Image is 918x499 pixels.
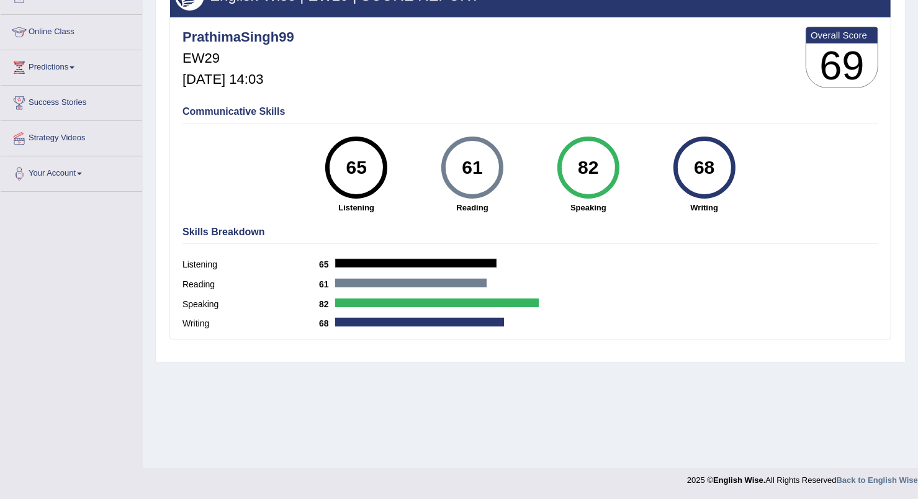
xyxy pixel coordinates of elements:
a: Predictions [1,50,142,81]
a: Back to English Wise [837,475,918,485]
label: Reading [182,278,319,291]
a: Strategy Videos [1,121,142,152]
strong: English Wise. [713,475,765,485]
div: 68 [682,142,727,194]
h4: PrathimaSingh99 [182,30,294,45]
b: 82 [319,299,335,309]
div: 82 [565,142,611,194]
div: 61 [449,142,495,194]
div: 2025 © All Rights Reserved [687,468,918,486]
a: Online Class [1,15,142,46]
strong: Writing [652,202,756,214]
strong: Reading [421,202,524,214]
a: Success Stories [1,86,142,117]
b: Overall Score [811,30,873,40]
div: 65 [334,142,379,194]
b: 68 [319,318,335,328]
h4: Communicative Skills [182,106,878,117]
h4: Skills Breakdown [182,227,878,238]
b: 65 [319,259,335,269]
a: Your Account [1,156,142,187]
label: Writing [182,317,319,330]
label: Listening [182,258,319,271]
label: Speaking [182,298,319,311]
strong: Speaking [536,202,640,214]
b: 61 [319,279,335,289]
h5: EW29 [182,51,294,66]
strong: Listening [305,202,408,214]
h5: [DATE] 14:03 [182,72,294,87]
h3: 69 [806,43,878,88]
